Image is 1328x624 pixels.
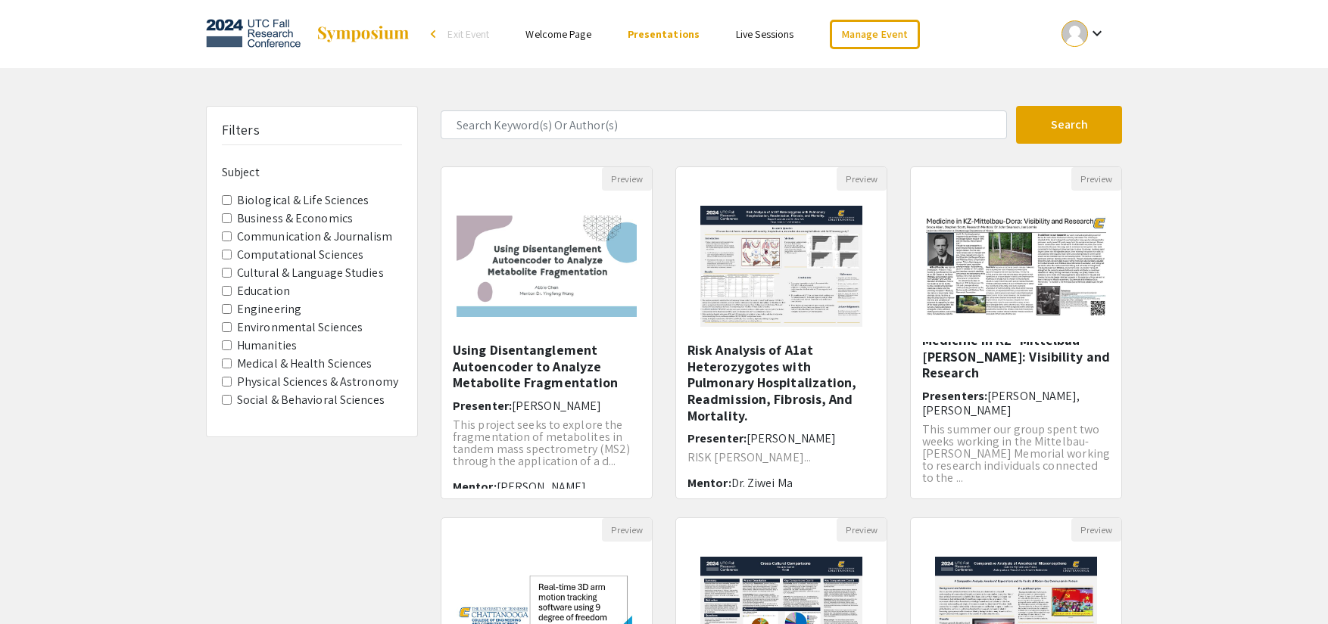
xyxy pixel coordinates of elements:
label: Cultural & Language Studies [237,264,384,282]
mat-icon: Expand account dropdown [1088,24,1106,42]
h5: Medicine in KZ- Mittelbau-[PERSON_NAME]: Visibility and Research [922,332,1110,381]
a: Presentations [628,27,700,41]
h6: Presenters: [922,389,1110,418]
button: Preview [1071,167,1121,191]
div: Open Presentation <p class="ql-align-center">Risk Analysis of A1at Heterozygotes with Pulmonary H... [675,166,887,499]
img: Symposium by ForagerOne [316,25,410,43]
label: Environmental Sciences [237,318,363,337]
span: Exit Event [447,27,489,41]
button: Preview [837,518,887,542]
button: Expand account dropdown [1046,17,1122,51]
a: Welcome Page [525,27,591,41]
span: Mentor: [453,479,497,495]
span: Mentor: [687,475,731,491]
a: Live Sessions [736,27,793,41]
img: <p><span style="color: rgb(0, 0, 0);">Using Disentanglement Autoencoder to Analyze Metabolite Fra... [441,200,652,332]
button: Preview [837,167,887,191]
button: Preview [602,518,652,542]
label: Computational Sciences [237,246,363,264]
span: [PERSON_NAME], [PERSON_NAME] [922,388,1080,418]
button: Preview [602,167,652,191]
span: [PERSON_NAME] [497,479,586,495]
div: Open Presentation <p>Medicine in KZ- Mittelbau-Dora: Visibility and Research</p> [910,166,1122,499]
label: Biological & Life Sciences [237,191,369,210]
span: [PERSON_NAME] [747,430,836,446]
img: <p>Medicine in KZ- Mittelbau-Dora: Visibility and Research</p> [911,201,1121,331]
label: Social & Behavioral Sciences [237,391,385,409]
img: <p class="ql-align-center">Risk Analysis of A1at Heterozygotes with Pulmonary Hospitalization, Re... [685,191,877,342]
button: Search [1016,106,1122,144]
span: [PERSON_NAME] [512,398,601,414]
label: Medical & Health Sciences [237,355,373,373]
h5: Risk Analysis of A1at Heterozygotes with Pulmonary Hospitalization, Readmission, Fibrosis, And Mo... [687,342,875,424]
iframe: Chat [11,556,64,613]
input: Search Keyword(s) Or Author(s) [441,110,1007,139]
a: Manage Event [830,20,919,49]
span: Dr. Ziwei Ma [731,475,793,491]
label: Education [237,282,290,300]
div: Open Presentation <p><span style="color: rgb(0, 0, 0);">Using Disentanglement Autoencoder to Anal... [441,166,653,499]
div: arrow_back_ios [431,29,440,39]
label: Communication & Journalism [237,228,393,246]
label: Physical Sciences & Astronomy [237,373,398,391]
p: RISK [PERSON_NAME]... [687,452,875,464]
img: UTC Fall Research Conference 2024 [206,15,301,53]
p: This summer our group spent two weeks working in the Mittelbau-[PERSON_NAME] Memorial working to ... [922,424,1110,484]
a: UTC Fall Research Conference 2024 [206,15,410,53]
p: This project seeks to explore the fragmentation of metabolites in tandem mass spectrometry (MS2) ... [453,419,641,467]
h6: Presenter: [687,431,875,445]
button: Preview [1071,518,1121,542]
h6: Presenter: [453,399,641,413]
h5: Using Disentanglement Autoencoder to Analyze Metabolite Fragmentation [453,342,641,391]
label: Humanities [237,337,297,355]
label: Business & Economics [237,210,353,228]
h5: Filters [222,122,260,138]
h6: Subject [222,165,402,179]
label: Engineering [237,300,301,318]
